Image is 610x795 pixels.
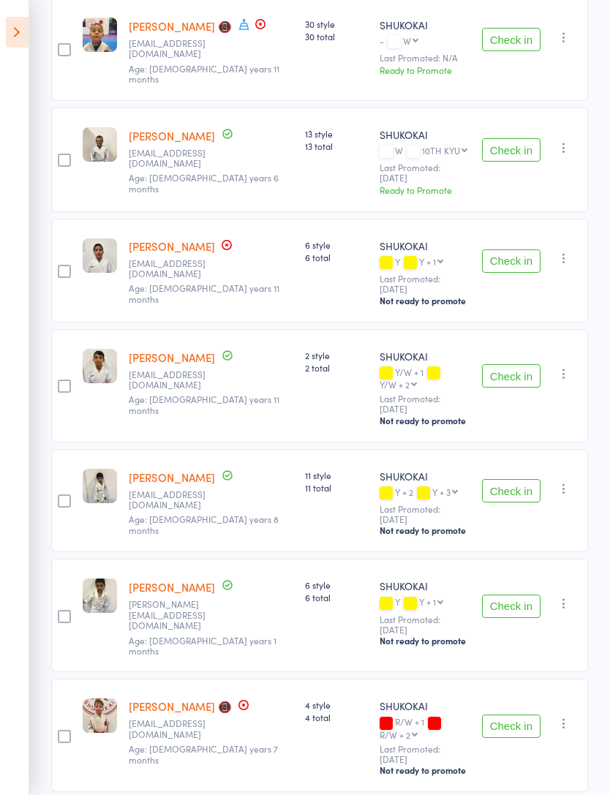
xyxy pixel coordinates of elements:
span: 6 total [305,251,368,263]
span: 13 style [305,127,368,140]
button: Check in [482,28,541,51]
button: Check in [482,715,541,738]
small: mail2jerry.v@gmail.com [129,369,224,391]
span: 6 total [305,591,368,603]
span: Age: [DEMOGRAPHIC_DATA] years 7 months [129,742,278,765]
div: R/W + 1 [380,717,470,739]
a: [PERSON_NAME] [129,238,215,254]
a: [PERSON_NAME] 📵 [129,18,232,34]
div: Not ready to promote [380,764,470,776]
img: image1756110565.png [83,127,117,162]
a: [PERSON_NAME] [129,350,215,365]
a: [PERSON_NAME] 📵 [129,698,232,714]
img: image1678083939.png [83,469,117,503]
span: 4 total [305,711,368,723]
span: 6 style [305,579,368,591]
span: Age: [DEMOGRAPHIC_DATA] years 1 months [129,634,276,657]
div: Ready to Promote [380,64,470,76]
div: SHUKOKAI [380,579,470,593]
small: Last Promoted: [DATE] [380,744,470,765]
div: Y [380,257,470,269]
div: SHUKOKAI [380,18,470,32]
a: [PERSON_NAME] [129,470,215,485]
span: 30 style [305,18,368,30]
div: SHUKOKAI [380,349,470,363]
img: image1754640474.png [83,18,117,52]
span: Age: [DEMOGRAPHIC_DATA] years 11 months [129,62,279,85]
span: 11 style [305,469,368,481]
button: Check in [482,249,541,273]
span: Age: [DEMOGRAPHIC_DATA] years 6 months [129,171,279,194]
small: Last Promoted: [DATE] [380,162,470,184]
div: R/W + 2 [380,730,410,739]
div: - [380,36,470,48]
small: danielvca@gmail.com [129,38,224,59]
small: geetabha@gmail.com [129,258,224,279]
div: SHUKOKAI [380,238,470,253]
div: Y + 1 [419,257,436,266]
a: [PERSON_NAME] [129,128,215,143]
div: Not ready to promote [380,415,470,426]
span: 6 style [305,238,368,251]
div: Y/W + 1 [380,367,470,389]
div: Y + 1 [419,597,436,606]
span: 30 total [305,30,368,42]
small: sreeja.santosh89@gmail.com [129,599,224,630]
div: SHUKOKAI [380,698,470,713]
img: image1676874762.png [83,579,117,613]
span: Age: [DEMOGRAPHIC_DATA] years 11 months [129,393,279,415]
img: image1756455325.png [83,698,117,733]
button: Check in [482,595,541,618]
small: tsmyth@smythaudio.com [129,718,224,739]
span: 11 total [305,481,368,494]
button: Check in [482,138,541,162]
div: 10TH KYU [422,146,460,155]
a: [PERSON_NAME] [129,579,215,595]
span: Age: [DEMOGRAPHIC_DATA] years 11 months [129,282,279,304]
small: Last Promoted: [DATE] [380,393,470,415]
div: Y/W + 2 [380,380,410,389]
div: W [403,36,411,45]
div: SHUKOKAI [380,469,470,483]
span: 13 total [305,140,368,152]
small: nir184@gmail.com [129,489,224,510]
div: Not ready to promote [380,635,470,647]
small: Last Promoted: [DATE] [380,274,470,295]
div: Not ready to promote [380,524,470,536]
span: Age: [DEMOGRAPHIC_DATA] years 8 months [129,513,279,535]
small: Last Promoted: [DATE] [380,504,470,525]
small: chant_telly@hotmail.com [129,148,224,169]
img: image1716792579.png [83,349,117,383]
small: Last Promoted: N/A [380,53,470,63]
span: 2 total [305,361,368,374]
button: Check in [482,364,541,388]
span: 4 style [305,698,368,711]
small: Last Promoted: [DATE] [380,614,470,636]
div: Y [380,597,470,609]
div: Y + 2 [380,487,470,500]
div: Y + 3 [432,487,451,497]
div: SHUKOKAI [380,127,470,142]
button: Check in [482,479,541,502]
div: Not ready to promote [380,295,470,306]
span: 2 style [305,349,368,361]
div: W [380,146,470,158]
div: Ready to Promote [380,184,470,196]
img: image1728978932.png [83,238,117,273]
